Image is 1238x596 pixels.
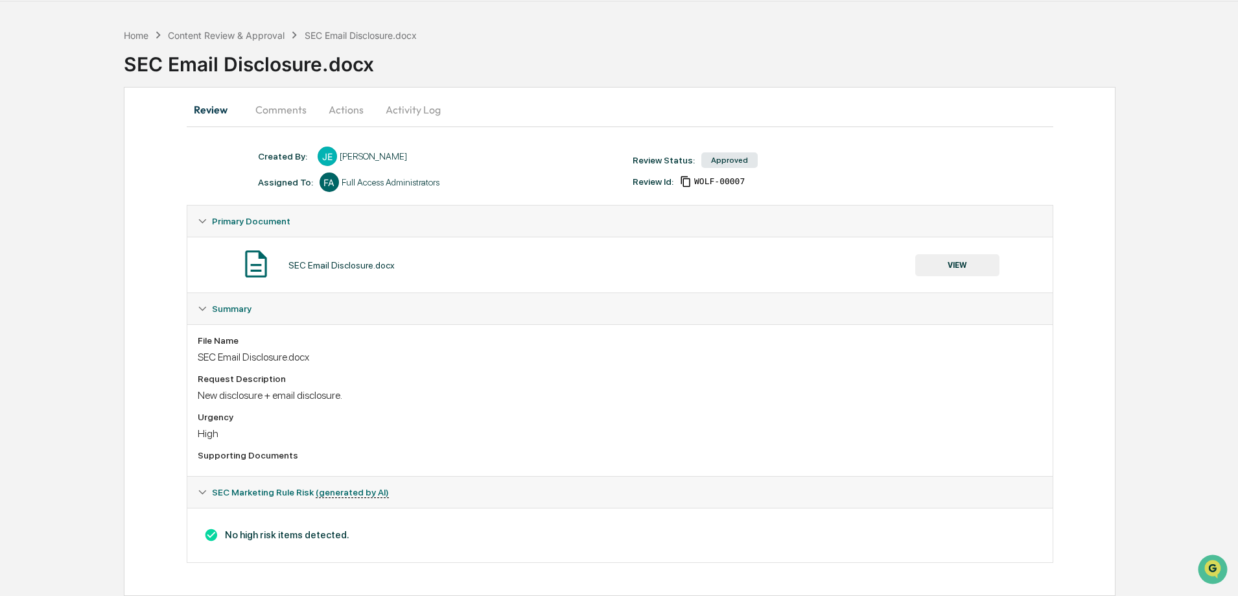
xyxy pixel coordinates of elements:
[1197,553,1232,588] iframe: Open customer support
[8,250,87,273] a: 🔎Data Lookup
[245,94,317,125] button: Comments
[91,286,157,296] a: Powered byPylon
[212,216,290,226] span: Primary Document
[94,232,104,242] div: 🗄️
[198,412,1042,422] div: Urgency
[318,147,337,166] div: JE
[115,176,141,187] span: [DATE]
[198,389,1042,401] div: New disclosure + email disclosure.
[305,30,417,41] div: SEC Email Disclosure.docx
[13,27,236,48] p: How can we help?
[201,141,236,157] button: See all
[212,487,389,497] span: SEC Marketing Rule Risk
[187,324,1053,476] div: Summary
[168,30,285,41] div: Content Review & Approval
[13,99,36,123] img: 1746055101610-c473b297-6a78-478c-a979-82029cc54cd1
[26,177,36,187] img: 1746055101610-c473b297-6a78-478c-a979-82029cc54cd1
[701,152,758,168] div: Approved
[129,287,157,296] span: Pylon
[58,99,213,112] div: Start new chat
[89,225,166,248] a: 🗄️Attestations
[198,427,1042,440] div: High
[187,237,1053,292] div: Primary Document
[198,374,1042,384] div: Request Description
[240,248,272,280] img: Document Icon
[124,42,1238,76] div: SEC Email Disclosure.docx
[187,508,1053,562] div: SEC Marketing Rule Risk (generated by AI)
[633,176,673,187] div: Review Id:
[198,351,1042,363] div: SEC Email Disclosure.docx
[316,487,389,498] u: (generated by AI)
[187,293,1053,324] div: Summary
[258,177,313,187] div: Assigned To:
[342,177,439,187] div: Full Access Administrators
[633,155,695,165] div: Review Status:
[26,255,82,268] span: Data Lookup
[108,176,112,187] span: •
[915,254,999,276] button: VIEW
[317,94,375,125] button: Actions
[187,477,1053,508] div: SEC Marketing Rule Risk (generated by AI)
[320,173,339,192] div: FA
[187,206,1053,237] div: Primary Document
[40,176,105,187] span: [PERSON_NAME]
[220,103,236,119] button: Start new chat
[13,232,23,242] div: 🖐️
[26,230,84,243] span: Preclearance
[8,225,89,248] a: 🖐️Preclearance
[58,112,178,123] div: We're available if you need us!
[198,528,1042,542] h3: No high risk items detected.
[288,260,395,270] div: SEC Email Disclosure.docx
[212,304,251,314] span: Summary
[107,230,161,243] span: Attestations
[694,176,745,187] span: e8d5425a-e018-49c3-b96d-d23622ceb2f5
[13,256,23,267] div: 🔎
[340,151,407,161] div: [PERSON_NAME]
[258,151,311,161] div: Created By: ‎ ‎
[187,94,245,125] button: Review
[13,164,34,185] img: Jack Rasmussen
[13,144,87,154] div: Past conversations
[27,99,51,123] img: 8933085812038_c878075ebb4cc5468115_72.jpg
[124,30,148,41] div: Home
[187,94,1053,125] div: secondary tabs example
[198,335,1042,346] div: File Name
[375,94,451,125] button: Activity Log
[198,450,1042,460] div: Supporting Documents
